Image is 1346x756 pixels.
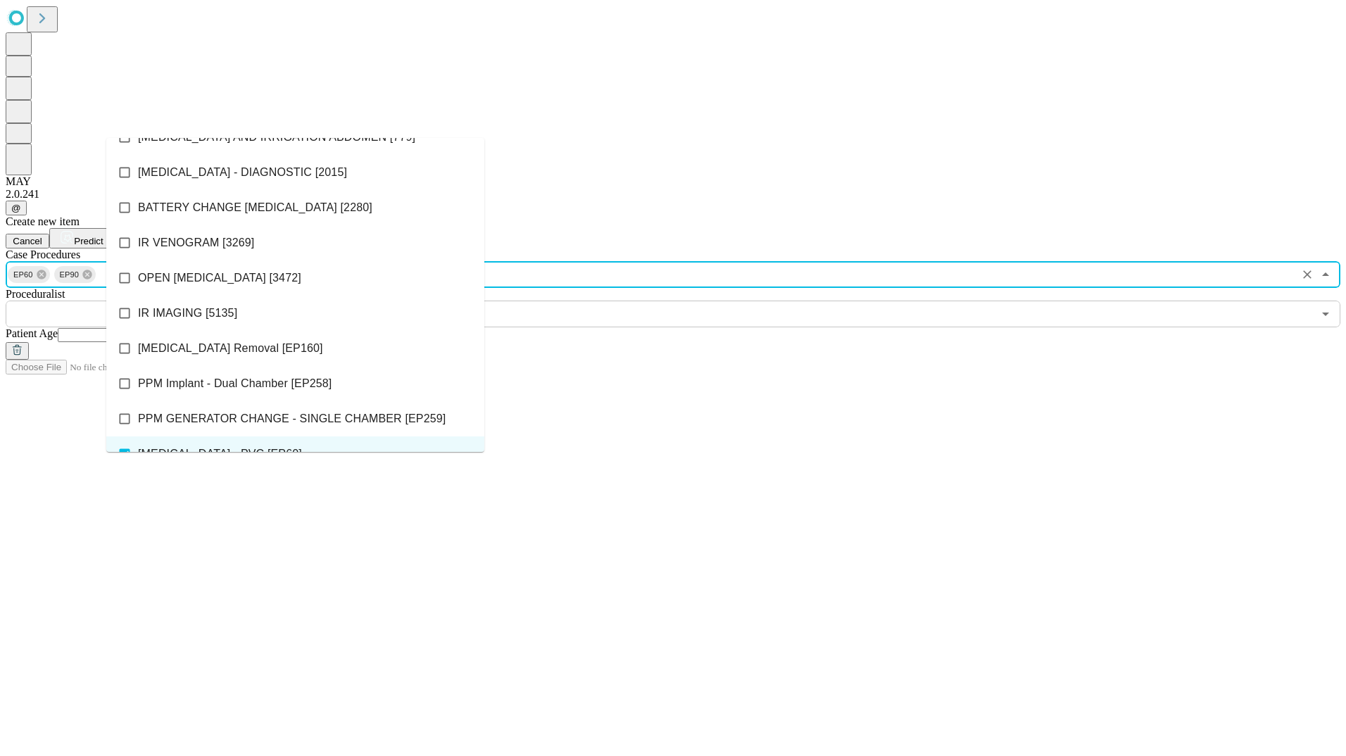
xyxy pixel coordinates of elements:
[138,410,446,427] span: PPM GENERATOR CHANGE - SINGLE CHAMBER [EP259]
[6,201,27,215] button: @
[13,236,42,246] span: Cancel
[6,234,49,248] button: Cancel
[49,228,114,248] button: Predict
[138,446,302,462] span: [MEDICAL_DATA] - PVC [EP60]
[138,375,332,392] span: PPM Implant - Dual Chamber [EP258]
[138,340,323,357] span: [MEDICAL_DATA] Removal [EP160]
[54,267,85,283] span: EP90
[138,305,237,322] span: IR IMAGING [5135]
[74,236,103,246] span: Predict
[54,266,96,283] div: EP90
[138,199,372,216] span: BATTERY CHANGE [MEDICAL_DATA] [2280]
[1316,265,1335,284] button: Close
[8,266,50,283] div: EP60
[6,175,1340,188] div: MAY
[1316,304,1335,324] button: Open
[6,215,80,227] span: Create new item
[11,203,21,213] span: @
[6,248,80,260] span: Scheduled Procedure
[6,327,58,339] span: Patient Age
[1297,265,1317,284] button: Clear
[138,234,254,251] span: IR VENOGRAM [3269]
[6,288,65,300] span: Proceduralist
[8,267,39,283] span: EP60
[138,164,347,181] span: [MEDICAL_DATA] - DIAGNOSTIC [2015]
[6,188,1340,201] div: 2.0.241
[138,270,301,286] span: OPEN [MEDICAL_DATA] [3472]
